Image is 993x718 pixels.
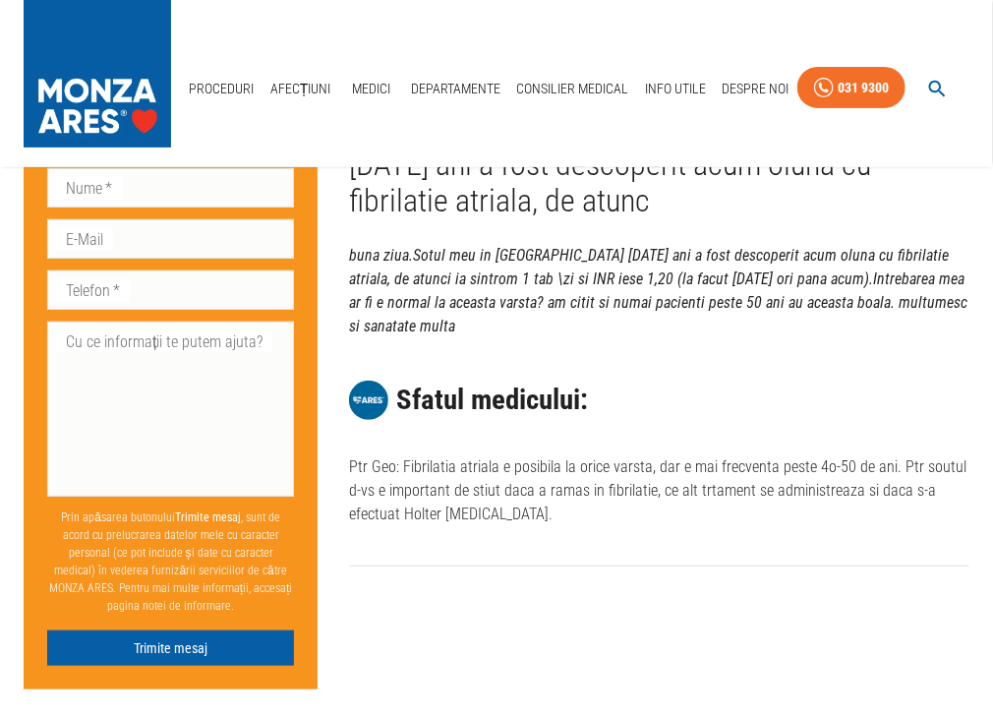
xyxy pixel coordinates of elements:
p: Prin apăsarea butonului , sunt de acord cu prelucrarea datelor mele cu caracter personal (ce pot ... [47,501,294,623]
p: Ptr Geo: Fibrilatia atriala e posibila la orice varsta, dar e mai frecventa peste 4o-50 de ani. P... [349,455,969,526]
a: Despre Noi [715,69,797,109]
a: 031 9300 [797,67,905,109]
a: Proceduri [181,69,262,109]
h2: Sfatul medicului: [396,385,588,416]
p: buna ziua.Sotul meu in [GEOGRAPHIC_DATA] [DATE] ani a fost descoperit acum oluna cu fibrilatie at... [349,244,969,338]
div: 031 9300 [838,76,889,100]
a: Medici [339,69,402,109]
a: Info Utile [637,69,714,109]
b: Trimite mesaj [175,510,241,524]
img: MONZA ARES [349,381,388,420]
button: Trimite mesaj [47,630,294,667]
a: Consilier Medical [508,69,636,109]
a: Afecțiuni [263,69,339,109]
a: Departamente [403,69,508,109]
